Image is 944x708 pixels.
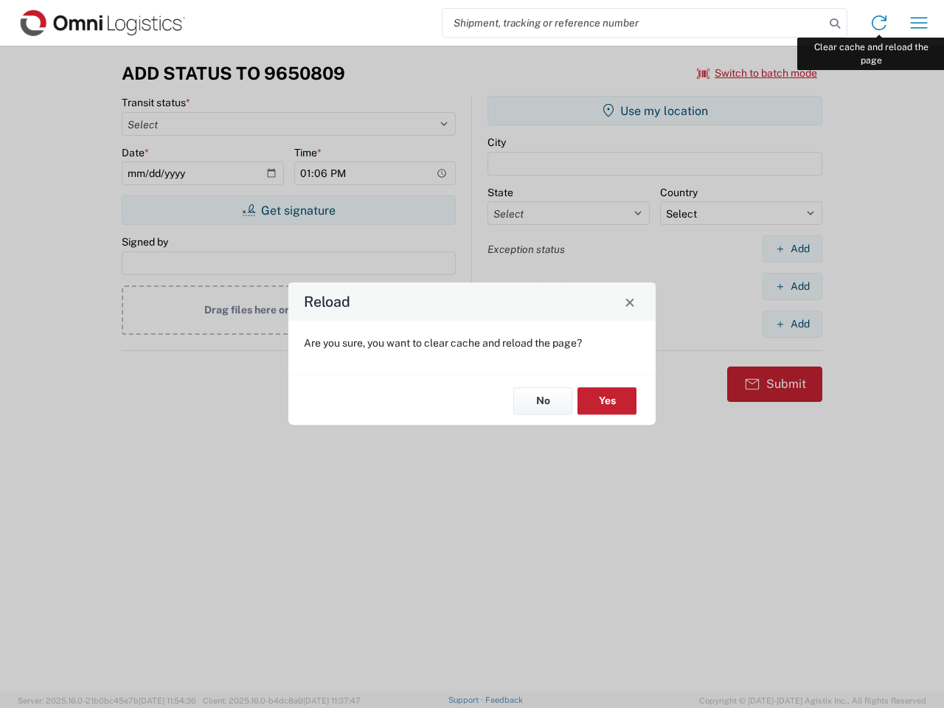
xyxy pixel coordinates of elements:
button: Yes [577,387,636,414]
button: Close [619,291,640,312]
input: Shipment, tracking or reference number [442,9,825,37]
button: No [513,387,572,414]
h4: Reload [304,291,350,313]
p: Are you sure, you want to clear cache and reload the page? [304,336,640,350]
